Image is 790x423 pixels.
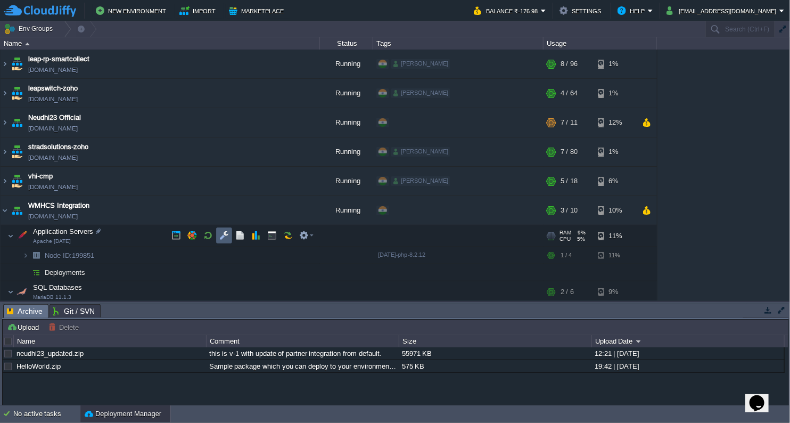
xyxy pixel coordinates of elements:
[320,137,373,166] div: Running
[229,4,287,17] button: Marketplace
[745,380,779,412] iframe: chat widget
[561,108,578,137] div: 7 / 11
[85,409,161,419] button: Deployment Manager
[320,37,373,50] div: Status
[10,196,24,225] img: AMDAwAAAACH5BAEAAAAALAAAAAABAAEAAAICRAEAOw==
[559,230,571,236] span: RAM
[561,167,578,196] div: 5 / 18
[391,88,450,98] div: [PERSON_NAME]
[320,196,373,225] div: Running
[96,4,169,17] button: New Environment
[561,281,574,303] div: 2 / 6
[575,236,586,242] span: 5%
[28,64,78,75] a: [DOMAIN_NAME]
[32,227,95,236] span: Application Servers
[10,79,24,108] img: AMDAwAAAACH5BAEAAAAALAAAAAABAAEAAAICRAEAOw==
[598,50,632,78] div: 1%
[7,305,43,318] span: Archive
[22,247,29,264] img: AMDAwAAAACH5BAEAAAAALAAAAAABAAEAAAICRAEAOw==
[1,167,9,196] img: AMDAwAAAACH5BAEAAAAALAAAAAABAAEAAAICRAEAOw==
[598,108,632,137] div: 12%
[28,152,78,163] a: [DOMAIN_NAME]
[320,50,373,78] div: Running
[44,251,96,260] a: Node ID:199851
[378,251,425,258] span: [DATE]-php-8.2.12
[10,108,24,137] img: AMDAwAAAACH5BAEAAAAALAAAAAABAAEAAAICRAEAOw==
[598,247,632,264] div: 11%
[17,362,61,370] a: HelloWorld.zip
[28,200,89,211] span: WMHCS Integration
[666,4,779,17] button: [EMAIL_ADDRESS][DOMAIN_NAME]
[14,225,29,247] img: AMDAwAAAACH5BAEAAAAALAAAAAABAAEAAAICRAEAOw==
[559,4,604,17] button: Settings
[10,167,24,196] img: AMDAwAAAACH5BAEAAAAALAAAAAABAAEAAAICRAEAOw==
[32,227,95,235] a: Application ServersApache [DATE]
[7,281,14,303] img: AMDAwAAAACH5BAEAAAAALAAAAAABAAEAAAICRAEAOw==
[561,196,578,225] div: 3 / 10
[7,225,14,247] img: AMDAwAAAACH5BAEAAAAALAAAAAABAAEAAAICRAEAOw==
[33,294,71,300] span: MariaDB 11.1.3
[1,50,9,78] img: AMDAwAAAACH5BAEAAAAALAAAAAABAAEAAAICRAEAOw==
[575,230,586,236] span: 9%
[374,37,543,50] div: Tags
[400,335,591,347] div: Size
[391,147,450,157] div: [PERSON_NAME]
[28,171,53,182] span: vhi-cmp
[391,59,450,69] div: [PERSON_NAME]
[399,360,591,372] div: 575 KB
[561,247,572,264] div: 1 / 4
[391,176,450,186] div: [PERSON_NAME]
[561,79,578,108] div: 4 / 64
[207,335,399,347] div: Comment
[28,123,78,134] a: [DOMAIN_NAME]
[22,264,29,281] img: AMDAwAAAACH5BAEAAAAALAAAAAABAAEAAAICRAEAOw==
[598,137,632,166] div: 1%
[48,322,82,332] button: Delete
[44,268,87,277] a: Deployments
[399,347,591,360] div: 55971 KB
[320,79,373,108] div: Running
[561,50,578,78] div: 8 / 96
[592,360,784,372] div: 19:42 | [DATE]
[28,83,78,94] a: leapswitch-zoho
[28,54,89,64] a: leap-rp-smartcollect
[45,251,72,259] span: Node ID:
[559,236,571,242] span: CPU
[33,238,71,245] span: Apache [DATE]
[1,137,9,166] img: AMDAwAAAACH5BAEAAAAALAAAAAABAAEAAAICRAEAOw==
[1,37,319,50] div: Name
[1,79,9,108] img: AMDAwAAAACH5BAEAAAAALAAAAAABAAEAAAICRAEAOw==
[592,347,784,360] div: 12:21 | [DATE]
[618,4,648,17] button: Help
[10,137,24,166] img: AMDAwAAAACH5BAEAAAAALAAAAAABAAEAAAICRAEAOw==
[1,108,9,137] img: AMDAwAAAACH5BAEAAAAALAAAAAABAAEAAAICRAEAOw==
[320,167,373,196] div: Running
[598,196,632,225] div: 10%
[561,137,578,166] div: 7 / 80
[207,347,398,360] div: this is v-1 with update of partner integration from default.
[28,142,88,152] a: stradsolutions-zoho
[32,283,84,291] a: SQL DatabasesMariaDB 11.1.3
[28,211,78,222] a: [DOMAIN_NAME]
[25,43,30,45] img: AMDAwAAAACH5BAEAAAAALAAAAAABAAEAAAICRAEAOw==
[28,182,78,192] a: [DOMAIN_NAME]
[29,247,44,264] img: AMDAwAAAACH5BAEAAAAALAAAAAABAAEAAAICRAEAOw==
[28,112,81,123] a: Neudhi23 Official
[207,360,398,372] div: Sample package which you can deploy to your environment. Feel free to delete and upload a package...
[598,167,632,196] div: 6%
[4,4,76,18] img: CloudJiffy
[320,108,373,137] div: Running
[544,37,656,50] div: Usage
[14,281,29,303] img: AMDAwAAAACH5BAEAAAAALAAAAAABAAEAAAICRAEAOw==
[4,21,56,36] button: Env Groups
[29,264,44,281] img: AMDAwAAAACH5BAEAAAAALAAAAAABAAEAAAICRAEAOw==
[44,251,96,260] span: 199851
[14,335,206,347] div: Name
[53,305,95,318] span: Git / SVN
[10,50,24,78] img: AMDAwAAAACH5BAEAAAAALAAAAAABAAEAAAICRAEAOw==
[474,4,541,17] button: Balance ₹-176.98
